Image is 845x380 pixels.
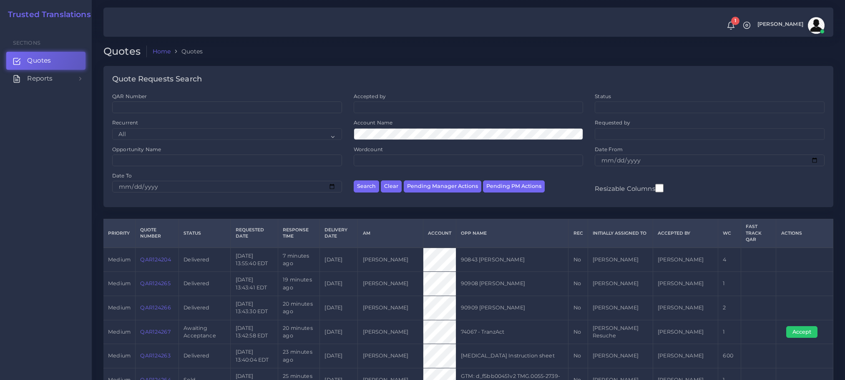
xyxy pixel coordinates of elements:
label: Status [595,93,611,100]
td: [DATE] 13:43:41 EDT [231,272,278,296]
td: 2 [718,296,741,320]
label: Recurrent [112,119,138,126]
th: Actions [776,219,833,248]
td: Delivered [179,344,231,368]
th: WC [718,219,741,248]
a: QAR124204 [140,256,171,263]
a: Quotes [6,52,86,69]
label: Wordcount [354,146,383,153]
th: Quote Number [136,219,179,248]
td: [PERSON_NAME] [358,272,423,296]
td: 1 [718,272,741,296]
td: 90843 [PERSON_NAME] [456,248,568,272]
label: Opportunity Name [112,146,161,153]
th: Priority [103,219,136,248]
td: [PERSON_NAME] [358,344,423,368]
td: [MEDICAL_DATA] Instruction sheet [456,344,568,368]
td: [PERSON_NAME] [358,296,423,320]
td: [PERSON_NAME] [358,320,423,344]
td: [DATE] 13:40:04 EDT [231,344,278,368]
td: No [568,320,588,344]
button: Pending PM Actions [483,180,545,193]
button: Clear [381,180,402,193]
a: 1 [724,21,738,30]
button: Search [354,180,379,193]
span: medium [108,256,131,263]
span: [PERSON_NAME] [757,22,803,27]
h2: Quotes [103,46,147,58]
td: [DATE] 13:55:40 EDT [231,248,278,272]
span: 1 [731,17,739,25]
td: [PERSON_NAME] [653,296,718,320]
th: Account [423,219,456,248]
th: Fast Track QAR [741,219,776,248]
input: Resizable Columns [655,183,664,193]
label: Accepted by [354,93,386,100]
td: 74067 - TranzAct [456,320,568,344]
span: Reports [27,74,53,83]
td: 1 [718,320,741,344]
a: Accept [786,328,823,334]
td: Delivered [179,272,231,296]
a: Home [153,47,171,56]
th: Response Time [278,219,320,248]
td: 4 [718,248,741,272]
th: REC [568,219,588,248]
h4: Quote Requests Search [112,75,202,84]
a: QAR124263 [140,352,170,359]
span: medium [108,329,131,335]
td: 23 minutes ago [278,344,320,368]
label: Date From [595,146,623,153]
th: AM [358,219,423,248]
td: 90909 [PERSON_NAME] [456,296,568,320]
td: [DATE] 13:43:30 EDT [231,296,278,320]
td: No [568,272,588,296]
td: Delivered [179,248,231,272]
td: [DATE] [320,320,358,344]
button: Accept [786,326,817,338]
th: Opp Name [456,219,568,248]
td: [DATE] 13:42:58 EDT [231,320,278,344]
td: [PERSON_NAME] [653,344,718,368]
img: avatar [808,17,825,34]
td: No [568,248,588,272]
span: Sections [13,40,40,46]
td: [DATE] [320,272,358,296]
td: Awaiting Acceptance [179,320,231,344]
th: Status [179,219,231,248]
a: Trusted Translations [2,10,91,20]
td: 7 minutes ago [278,248,320,272]
label: Date To [112,172,132,179]
th: Delivery Date [320,219,358,248]
td: [PERSON_NAME] [653,320,718,344]
label: Requested by [595,119,630,126]
span: Quotes [27,56,51,65]
span: medium [108,304,131,311]
td: [PERSON_NAME] Resuche [588,320,653,344]
a: QAR124267 [140,329,170,335]
td: 19 minutes ago [278,272,320,296]
td: [DATE] [320,248,358,272]
a: [PERSON_NAME]avatar [753,17,827,34]
td: 600 [718,344,741,368]
th: Requested Date [231,219,278,248]
td: Delivered [179,296,231,320]
td: [PERSON_NAME] [653,272,718,296]
label: Resizable Columns [595,183,663,193]
a: QAR124266 [140,304,171,311]
span: medium [108,352,131,359]
td: 20 minutes ago [278,320,320,344]
th: Initially Assigned to [588,219,653,248]
td: [PERSON_NAME] [588,272,653,296]
td: 90908 [PERSON_NAME] [456,272,568,296]
td: [DATE] [320,296,358,320]
td: [DATE] [320,344,358,368]
li: Quotes [171,47,203,56]
td: No [568,296,588,320]
td: [PERSON_NAME] [358,248,423,272]
td: [PERSON_NAME] [653,248,718,272]
td: [PERSON_NAME] [588,248,653,272]
a: QAR124265 [140,280,170,286]
td: [PERSON_NAME] [588,344,653,368]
